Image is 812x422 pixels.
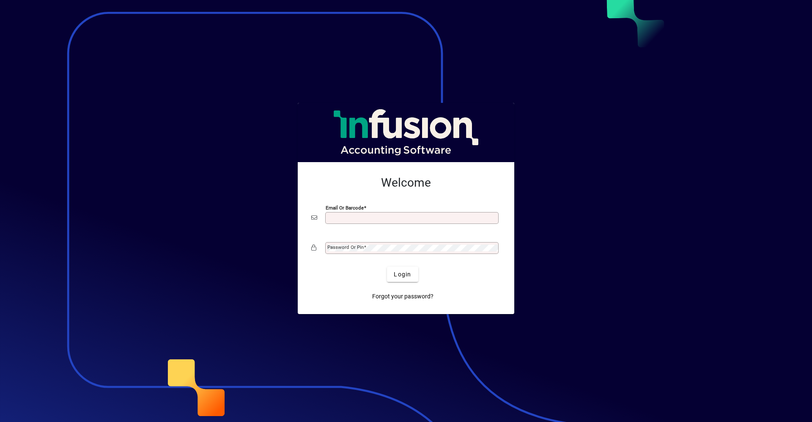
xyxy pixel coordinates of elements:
[394,270,411,279] span: Login
[311,176,501,190] h2: Welcome
[326,205,364,211] mat-label: Email or Barcode
[372,292,433,301] span: Forgot your password?
[369,289,437,304] a: Forgot your password?
[387,267,418,282] button: Login
[327,244,364,250] mat-label: Password or Pin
